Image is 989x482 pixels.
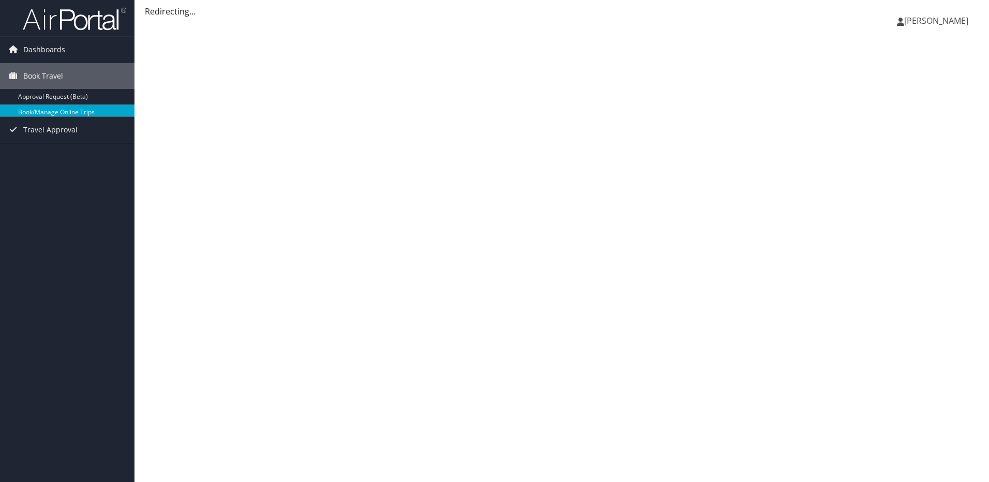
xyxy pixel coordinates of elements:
[23,117,78,143] span: Travel Approval
[23,37,65,63] span: Dashboards
[23,63,63,89] span: Book Travel
[145,5,979,18] div: Redirecting...
[897,5,979,36] a: [PERSON_NAME]
[904,15,968,26] span: [PERSON_NAME]
[23,7,126,31] img: airportal-logo.png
